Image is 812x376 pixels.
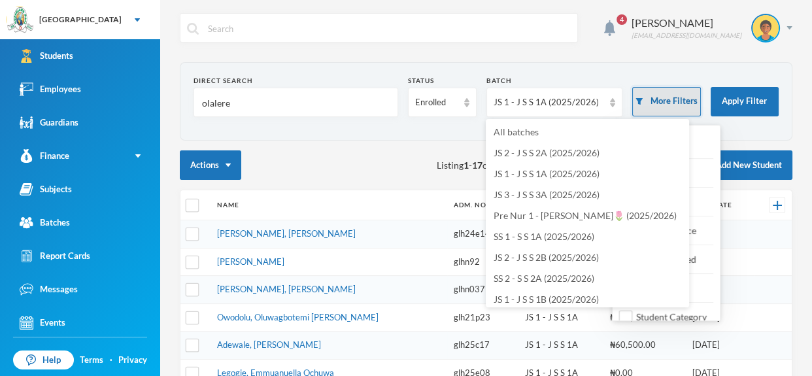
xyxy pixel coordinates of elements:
a: [PERSON_NAME], [PERSON_NAME] [217,284,356,294]
img: + [773,201,782,210]
a: Privacy [118,354,147,367]
td: JS 1 - J S S 1A [518,303,603,332]
div: Status [408,76,476,86]
td: ₦60,500.00 [603,332,685,360]
div: Finance [20,149,69,163]
a: Terms [80,354,103,367]
td: JS 1 - J S S 1A [518,332,603,360]
td: glhn92 [447,248,518,276]
div: Employees [20,82,81,96]
div: JS 1 - J S S 1A (2025/2026) [494,96,604,109]
div: Events [20,316,65,330]
a: Help [13,350,74,370]
img: search [187,23,199,35]
span: JS 2 - J S S 2A (2025/2026) [494,147,600,158]
th: Adm. No. [447,190,518,220]
span: Pre Nur 1 - [PERSON_NAME]🌷 (2025/2026) [494,210,677,221]
td: glh24e140 [447,220,518,248]
div: Enrolled [415,96,457,109]
div: [PERSON_NAME] [632,15,741,31]
span: JS 2 - J S S 2B (2025/2026) [494,252,599,263]
div: [GEOGRAPHIC_DATA] [39,14,122,26]
b: 1 [464,160,469,171]
td: [DATE] [686,332,754,360]
div: Students [20,49,73,63]
button: Apply Filter [711,87,779,116]
td: glh21p23 [447,303,518,332]
span: SS 2 - S S 2A (2025/2026) [494,273,594,284]
span: SS 1 - S S 1A (2025/2026) [494,231,594,242]
a: [PERSON_NAME], [PERSON_NAME] [217,228,356,239]
img: logo [7,7,33,33]
span: All batches [494,126,539,137]
td: glh25c17 [447,332,518,360]
a: [PERSON_NAME] [217,256,284,267]
span: 4 [617,14,627,25]
span: Student Category [631,311,712,322]
div: Direct Search [194,76,398,86]
b: 17 [472,160,482,171]
a: Owodolu, Oluwagbotemi [PERSON_NAME] [217,312,379,322]
th: Name [211,190,447,220]
a: Adewale, [PERSON_NAME] [217,339,321,350]
input: Name, Admin No, Phone number, Email Address [201,88,391,118]
span: Listing - of [437,158,501,172]
div: Guardians [20,116,78,129]
span: JS 1 - J S S 1B (2025/2026) [494,294,599,305]
div: [EMAIL_ADDRESS][DOMAIN_NAME] [632,31,741,41]
div: Batch [486,76,623,86]
div: Report Cards [20,249,90,263]
button: More Filters [632,87,700,116]
td: glhn037 [447,276,518,304]
input: Search [207,14,571,43]
button: Add New Student [690,150,792,180]
div: Messages [20,282,78,296]
div: · [110,354,112,367]
div: Subjects [20,182,72,196]
img: STUDENT [753,15,779,41]
button: Actions [180,150,241,180]
div: Batches [20,216,70,230]
span: JS 3 - J S S 3A (2025/2026) [494,189,600,200]
td: ₦647,500.00 [603,303,685,332]
span: JS 1 - J S S 1A (2025/2026) [494,168,600,179]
